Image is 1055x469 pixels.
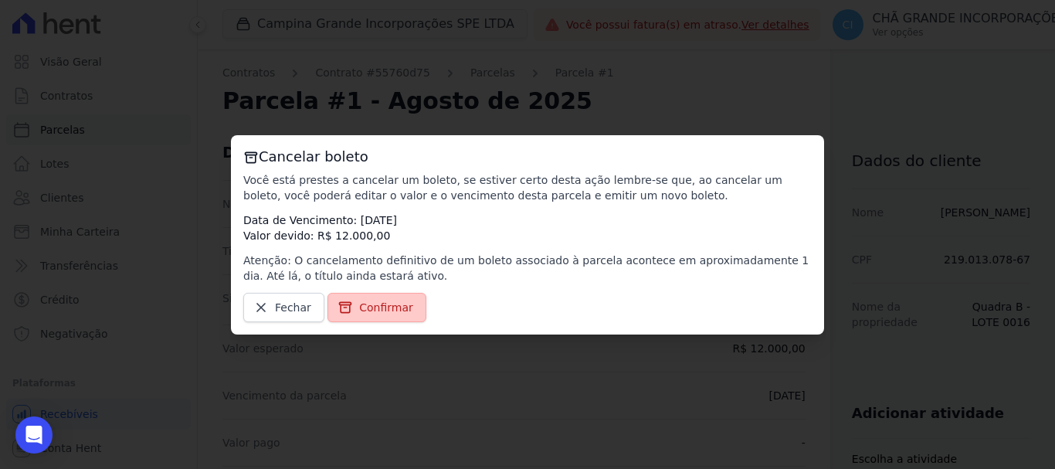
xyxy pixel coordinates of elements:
p: Data de Vencimento: [DATE] Valor devido: R$ 12.000,00 [243,212,812,243]
a: Fechar [243,293,324,322]
h3: Cancelar boleto [243,148,812,166]
span: Fechar [275,300,311,315]
p: Você está prestes a cancelar um boleto, se estiver certo desta ação lembre-se que, ao cancelar um... [243,172,812,203]
div: Open Intercom Messenger [15,416,53,454]
p: Atenção: O cancelamento definitivo de um boleto associado à parcela acontece em aproximadamente 1... [243,253,812,284]
span: Confirmar [359,300,413,315]
a: Confirmar [327,293,426,322]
